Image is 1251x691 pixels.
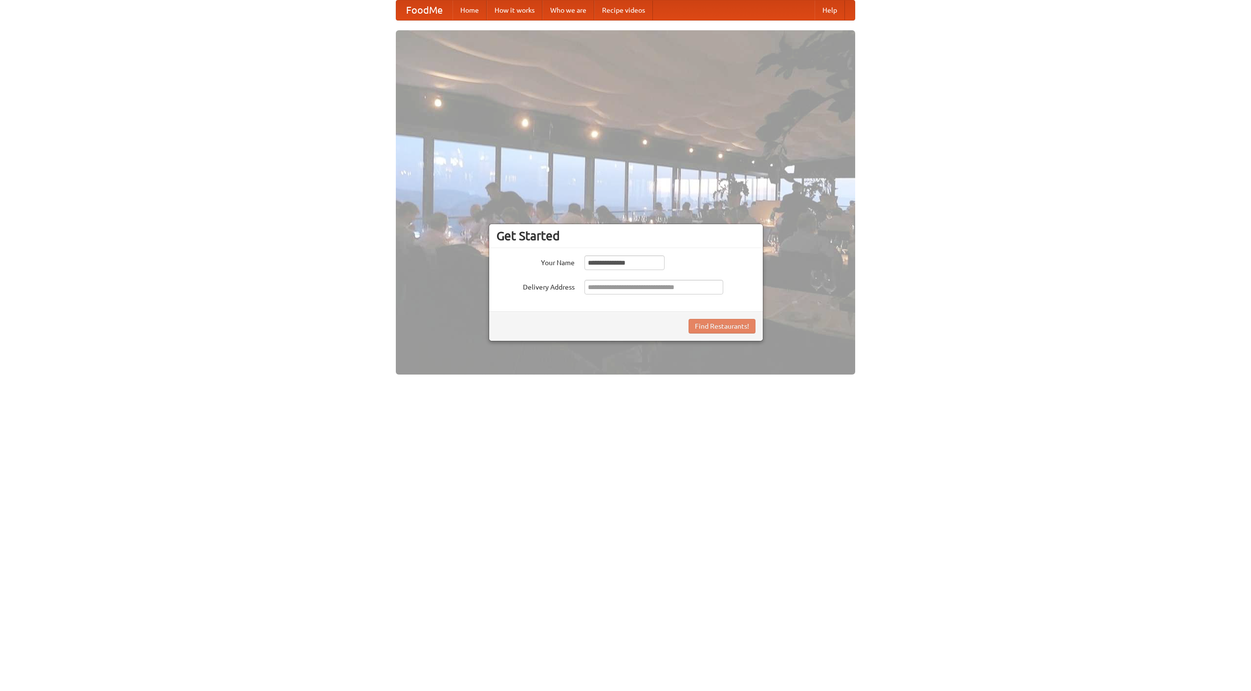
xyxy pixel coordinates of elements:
a: Recipe videos [594,0,653,20]
a: How it works [487,0,542,20]
button: Find Restaurants! [689,319,755,334]
a: Who we are [542,0,594,20]
a: Home [453,0,487,20]
h3: Get Started [496,229,755,243]
a: Help [815,0,845,20]
label: Your Name [496,255,575,268]
label: Delivery Address [496,280,575,292]
a: FoodMe [396,0,453,20]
